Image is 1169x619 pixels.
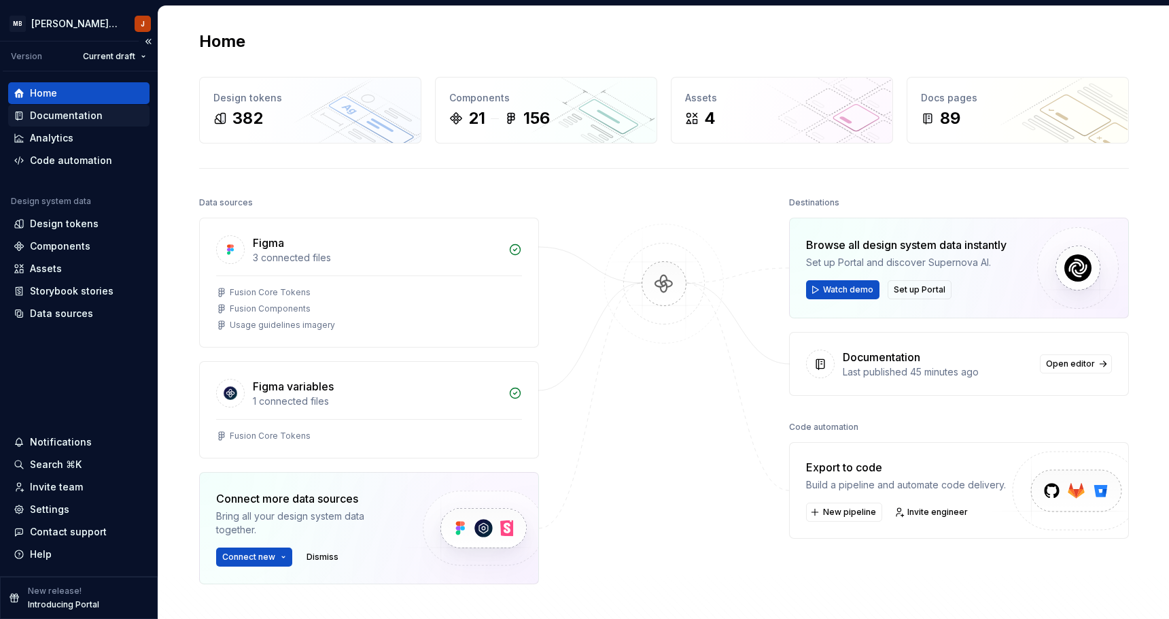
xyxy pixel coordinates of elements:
[890,503,974,522] a: Invite engineer
[216,509,400,537] div: Bring all your design system data together.
[8,258,150,280] a: Assets
[3,9,155,38] button: MB[PERSON_NAME] Banking Fusion Design SystemJ
[1046,358,1095,369] span: Open editor
[823,284,873,295] span: Watch demo
[8,82,150,104] a: Home
[216,548,292,567] button: Connect new
[30,548,52,561] div: Help
[523,107,550,129] div: 156
[30,458,82,471] div: Search ⌘K
[199,361,539,458] a: Figma variables1 connected filesFusion Core Tokens
[1040,354,1112,373] a: Open editor
[30,480,83,494] div: Invite team
[30,109,103,122] div: Documentation
[139,32,158,51] button: Collapse sidebar
[685,91,879,105] div: Assets
[888,280,952,299] button: Set up Portal
[232,107,263,129] div: 382
[449,91,643,105] div: Components
[806,237,1007,253] div: Browse all design system data instantly
[8,213,150,235] a: Design tokens
[230,287,311,298] div: Fusion Core Tokens
[230,431,311,441] div: Fusion Core Tokens
[307,552,338,563] span: Dismiss
[435,77,657,144] a: Components21156
[30,262,62,275] div: Assets
[8,127,150,149] a: Analytics
[199,218,539,348] a: Figma3 connected filesFusion Core TokensFusion ComponentsUsage guidelines imagery
[216,490,400,507] div: Connect more data sources
[30,131,73,145] div: Analytics
[83,51,135,62] span: Current draft
[468,107,485,129] div: 21
[77,47,152,66] button: Current draft
[10,16,26,32] div: MB
[253,395,500,408] div: 1 connected files
[30,307,93,320] div: Data sources
[30,239,90,253] div: Components
[8,150,150,171] a: Code automation
[8,521,150,543] button: Contact support
[230,303,311,314] div: Fusion Components
[789,418,858,437] div: Code automation
[31,17,118,31] div: [PERSON_NAME] Banking Fusion Design System
[8,543,150,565] button: Help
[199,31,245,52] h2: Home
[8,431,150,453] button: Notifications
[8,235,150,257] a: Components
[30,86,57,100] div: Home
[907,507,968,518] span: Invite engineer
[199,77,421,144] a: Design tokens382
[8,303,150,324] a: Data sources
[806,503,882,522] button: New pipeline
[894,284,945,295] span: Set up Portal
[940,107,960,129] div: 89
[30,217,99,231] div: Design tokens
[213,91,407,105] div: Design tokens
[806,256,1007,269] div: Set up Portal and discover Supernova AI.
[253,378,334,395] div: Figma variables
[8,454,150,475] button: Search ⌘K
[11,51,42,62] div: Version
[199,193,253,212] div: Data sources
[30,525,107,539] div: Contact support
[823,507,876,518] span: New pipeline
[843,349,920,365] div: Documentation
[300,548,345,567] button: Dismiss
[8,476,150,498] a: Invite team
[11,196,91,207] div: Design system data
[30,435,92,449] div: Notifications
[806,459,1006,475] div: Export to code
[253,251,500,265] div: 3 connected files
[704,107,716,129] div: 4
[28,599,99,610] p: Introducing Portal
[230,320,335,331] div: Usage guidelines imagery
[806,478,1006,492] div: Build a pipeline and automate code delivery.
[30,284,114,298] div: Storybook stories
[8,499,150,520] a: Settings
[843,365,1032,379] div: Last published 45 minutes ago
[921,91,1115,105] div: Docs pages
[671,77,893,144] a: Assets4
[30,503,69,516] div: Settings
[222,552,275,563] span: Connect new
[8,105,150,127] a: Documentation
[141,18,145,29] div: J
[789,193,839,212] div: Destinations
[8,280,150,302] a: Storybook stories
[30,154,112,167] div: Code automation
[907,77,1129,144] a: Docs pages89
[28,586,82,597] p: New release!
[806,280,879,299] button: Watch demo
[253,235,284,251] div: Figma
